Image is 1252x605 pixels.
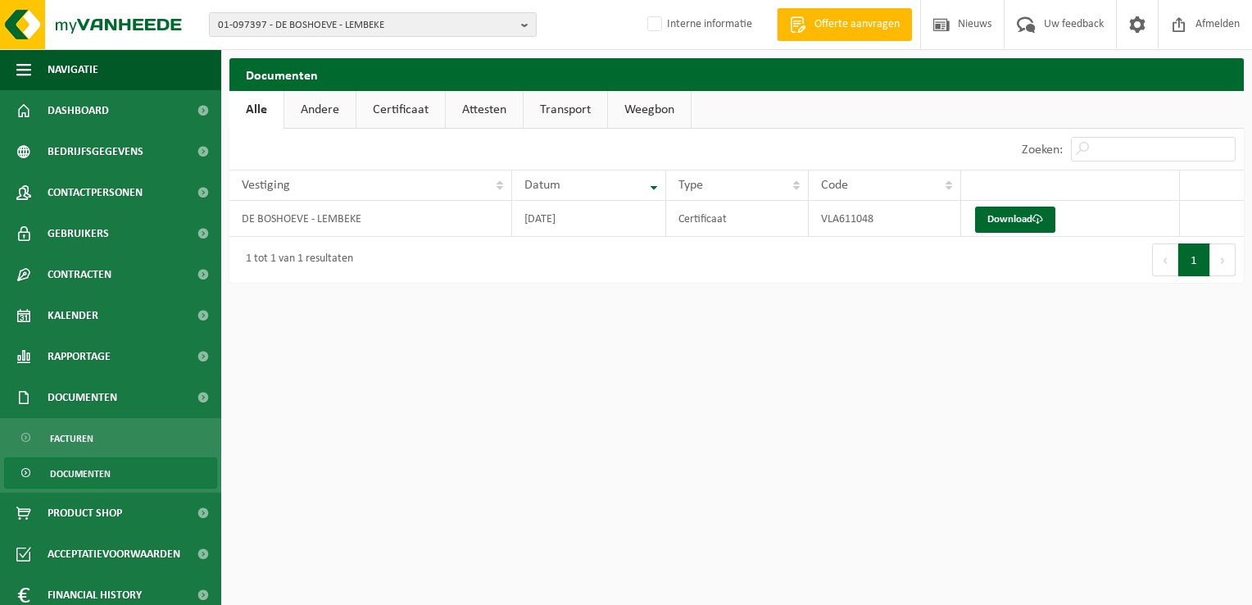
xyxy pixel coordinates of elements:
span: Gebruikers [48,213,109,254]
a: Weegbon [608,91,691,129]
span: Bedrijfsgegevens [48,131,143,172]
span: Datum [524,179,560,192]
span: Documenten [48,377,117,418]
td: Certificaat [666,201,809,237]
a: Download [975,207,1055,233]
span: Rapportage [48,336,111,377]
a: Offerte aanvragen [777,8,912,41]
button: 01-097397 - DE BOSHOEVE - LEMBEKE [209,12,537,37]
button: Next [1210,243,1236,276]
span: Navigatie [48,49,98,90]
div: 1 tot 1 van 1 resultaten [238,245,353,275]
span: Code [821,179,848,192]
button: Previous [1152,243,1178,276]
span: Contracten [48,254,111,295]
td: [DATE] [512,201,666,237]
a: Alle [229,91,284,129]
td: DE BOSHOEVE - LEMBEKE [229,201,512,237]
a: Attesten [446,91,523,129]
span: Contactpersonen [48,172,143,213]
span: Product Shop [48,493,122,534]
span: Offerte aanvragen [810,16,904,33]
button: 1 [1178,243,1210,276]
a: Documenten [4,457,217,489]
a: Transport [524,91,607,129]
label: Interne informatie [644,12,752,37]
a: Andere [284,91,356,129]
a: Certificaat [356,91,445,129]
h2: Documenten [229,58,1244,90]
span: Kalender [48,295,98,336]
a: Facturen [4,422,217,453]
label: Zoeken: [1022,143,1063,157]
span: Vestiging [242,179,290,192]
span: 01-097397 - DE BOSHOEVE - LEMBEKE [218,13,515,38]
span: Dashboard [48,90,109,131]
span: Documenten [50,458,111,489]
td: VLA611048 [809,201,961,237]
span: Facturen [50,423,93,454]
span: Acceptatievoorwaarden [48,534,180,575]
span: Type [678,179,703,192]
